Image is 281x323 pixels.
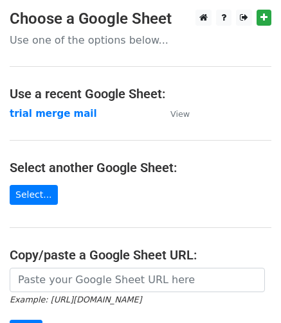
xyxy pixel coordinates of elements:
[10,86,271,101] h4: Use a recent Google Sheet:
[158,108,190,119] a: View
[10,10,271,28] h3: Choose a Google Sheet
[10,33,271,47] p: Use one of the options below...
[10,108,97,119] a: trial merge mail
[10,295,141,304] small: Example: [URL][DOMAIN_NAME]
[10,268,265,292] input: Paste your Google Sheet URL here
[170,109,190,119] small: View
[10,160,271,175] h4: Select another Google Sheet:
[10,247,271,263] h4: Copy/paste a Google Sheet URL:
[10,185,58,205] a: Select...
